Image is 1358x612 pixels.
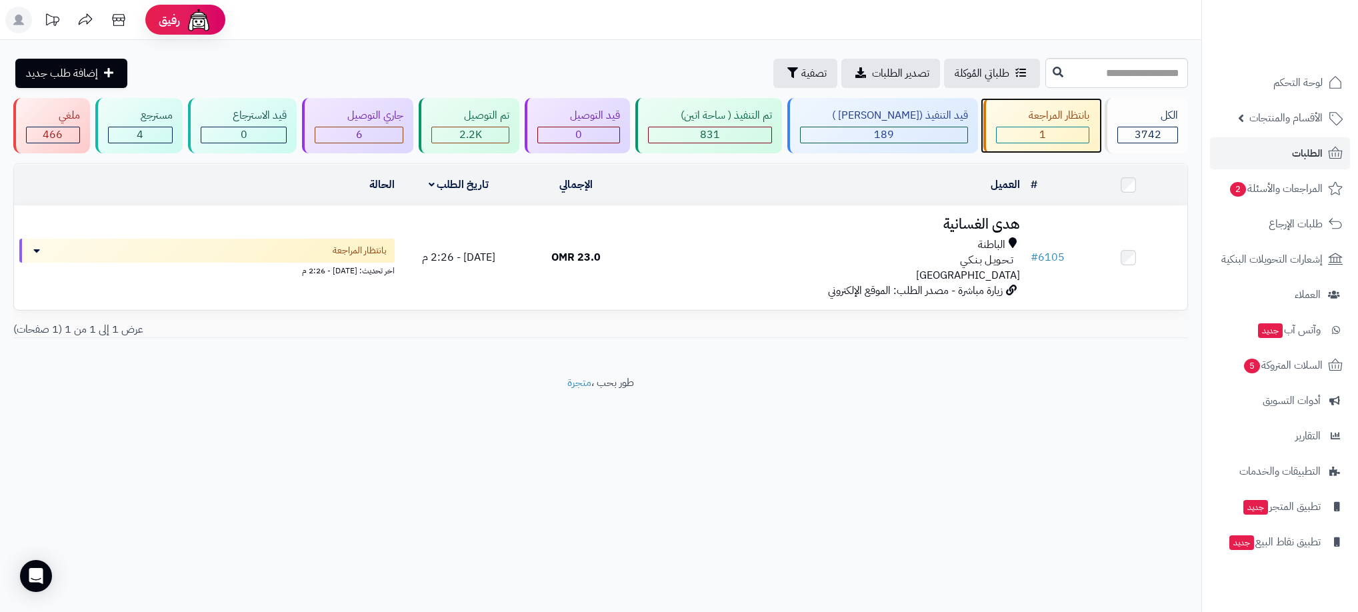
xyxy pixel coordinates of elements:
a: بانتظار المراجعة 1 [981,98,1102,153]
span: تصفية [801,65,827,81]
div: قيد التوصيل [537,108,620,123]
span: 2 [1230,182,1246,197]
a: إشعارات التحويلات البنكية [1210,243,1350,275]
a: # [1031,177,1037,193]
span: 4 [137,127,143,143]
span: [DATE] - 2:26 م [422,249,495,265]
span: 0 [575,127,582,143]
span: بانتظار المراجعة [333,244,387,257]
div: تم التوصيل [431,108,509,123]
span: 831 [700,127,720,143]
div: 4 [109,127,172,143]
a: طلباتي المُوكلة [944,59,1040,88]
a: المراجعات والأسئلة2 [1210,173,1350,205]
a: تاريخ الطلب [429,177,489,193]
span: رفيق [159,12,180,28]
div: عرض 1 إلى 1 من 1 (1 صفحات) [3,322,601,337]
span: 5 [1244,359,1260,373]
a: العملاء [1210,279,1350,311]
div: 1 [997,127,1089,143]
h3: هدى الغسانية [640,217,1020,232]
a: ملغي 466 [11,98,93,153]
span: 1 [1039,127,1046,143]
a: #6105 [1031,249,1065,265]
div: Open Intercom Messenger [20,560,52,592]
a: طلبات الإرجاع [1210,208,1350,240]
div: 189 [801,127,968,143]
div: مسترجع [108,108,173,123]
span: التقارير [1295,427,1321,445]
div: قيد الاسترجاع [201,108,287,123]
span: أدوات التسويق [1263,391,1321,410]
img: logo-2.png [1267,35,1345,63]
a: تم التوصيل 2.2K [416,98,522,153]
a: تطبيق نقاط البيعجديد [1210,526,1350,558]
a: إضافة طلب جديد [15,59,127,88]
div: 2245 [432,127,509,143]
span: طلباتي المُوكلة [955,65,1009,81]
span: تصدير الطلبات [872,65,929,81]
span: المراجعات والأسئلة [1229,179,1323,198]
a: الإجمالي [559,177,593,193]
a: تم التنفيذ ( ساحة اتين) 831 [633,98,785,153]
div: قيد التنفيذ ([PERSON_NAME] ) [800,108,969,123]
a: تصدير الطلبات [841,59,940,88]
span: تـحـويـل بـنـكـي [960,253,1013,268]
a: متجرة [567,375,591,391]
span: [GEOGRAPHIC_DATA] [916,267,1020,283]
a: قيد التوصيل 0 [522,98,633,153]
a: قيد التنفيذ ([PERSON_NAME] ) 189 [785,98,981,153]
span: 466 [43,127,63,143]
span: السلات المتروكة [1243,356,1323,375]
span: # [1031,249,1038,265]
span: لوحة التحكم [1273,73,1323,92]
img: ai-face.png [185,7,212,33]
span: 0 [241,127,247,143]
span: 2.2K [459,127,482,143]
a: السلات المتروكة5 [1210,349,1350,381]
div: بانتظار المراجعة [996,108,1089,123]
a: الكل3742 [1102,98,1191,153]
a: لوحة التحكم [1210,67,1350,99]
span: التطبيقات والخدمات [1239,462,1321,481]
span: 6 [356,127,363,143]
span: العملاء [1295,285,1321,304]
span: وآتس آب [1257,321,1321,339]
span: 23.0 OMR [551,249,601,265]
span: إضافة طلب جديد [26,65,98,81]
a: مسترجع 4 [93,98,185,153]
span: الطلبات [1292,144,1323,163]
div: 0 [201,127,287,143]
div: 6 [315,127,403,143]
span: تطبيق نقاط البيع [1228,533,1321,551]
div: اخر تحديث: [DATE] - 2:26 م [19,263,395,277]
a: الطلبات [1210,137,1350,169]
a: تحديثات المنصة [35,7,69,37]
span: تطبيق المتجر [1242,497,1321,516]
div: الكل [1117,108,1178,123]
div: جاري التوصيل [315,108,403,123]
div: ملغي [26,108,80,123]
span: إشعارات التحويلات البنكية [1221,250,1323,269]
span: طلبات الإرجاع [1269,215,1323,233]
a: قيد الاسترجاع 0 [185,98,300,153]
a: جاري التوصيل 6 [299,98,416,153]
span: جديد [1243,500,1268,515]
div: 831 [649,127,771,143]
span: زيارة مباشرة - مصدر الطلب: الموقع الإلكتروني [828,283,1003,299]
span: 189 [874,127,894,143]
div: 0 [538,127,619,143]
a: وآتس آبجديد [1210,314,1350,346]
span: الأقسام والمنتجات [1249,109,1323,127]
a: التقارير [1210,420,1350,452]
a: الحالة [369,177,395,193]
div: 466 [27,127,79,143]
span: الباطنة [978,237,1005,253]
span: 3742 [1135,127,1161,143]
div: تم التنفيذ ( ساحة اتين) [648,108,772,123]
button: تصفية [773,59,837,88]
a: تطبيق المتجرجديد [1210,491,1350,523]
span: جديد [1258,323,1283,338]
span: جديد [1229,535,1254,550]
a: العميل [991,177,1020,193]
